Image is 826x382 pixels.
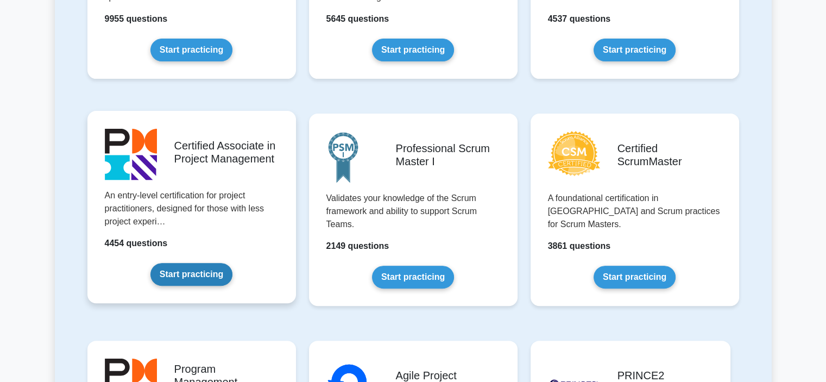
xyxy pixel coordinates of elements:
a: Start practicing [594,266,676,289]
a: Start practicing [372,39,454,61]
a: Start practicing [372,266,454,289]
a: Start practicing [150,39,232,61]
a: Start practicing [150,263,232,286]
a: Start practicing [594,39,676,61]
